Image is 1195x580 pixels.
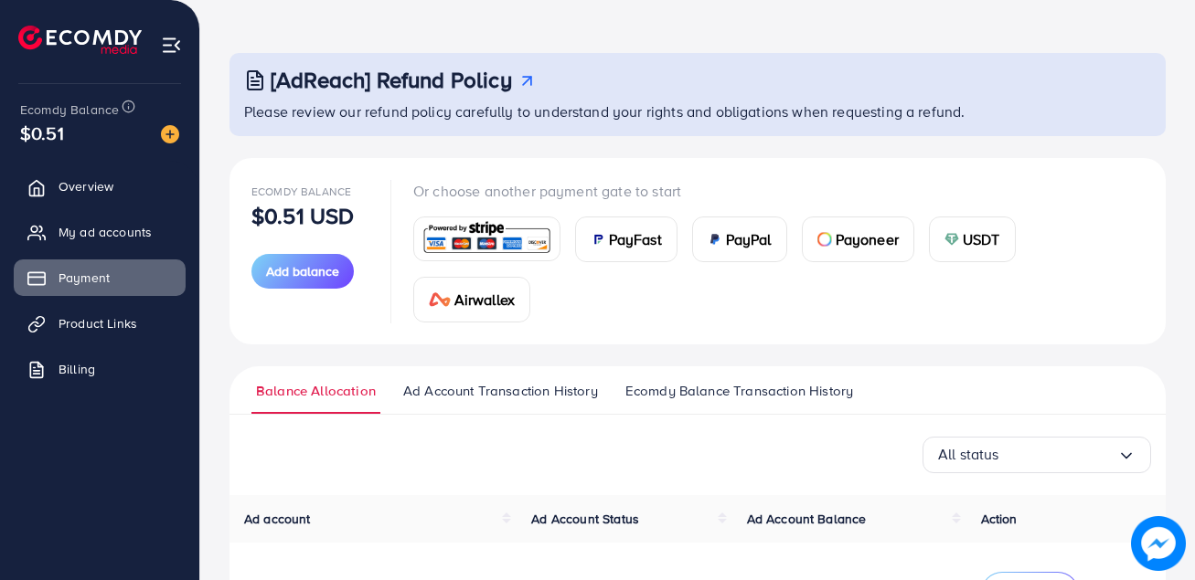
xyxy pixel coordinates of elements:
[59,269,110,287] span: Payment
[251,184,351,199] span: Ecomdy Balance
[59,223,152,241] span: My ad accounts
[59,314,137,332] span: Product Links
[413,180,1144,202] p: Or choose another payment gate to start
[708,232,722,247] img: card
[413,277,530,322] a: cardAirwallex
[999,440,1117,469] input: Search for option
[20,120,64,146] span: $0.51
[403,381,598,401] span: Ad Account Transaction History
[244,510,311,528] span: Ad account
[747,510,867,528] span: Ad Account Balance
[266,262,339,280] span: Add balance
[944,232,959,247] img: card
[531,510,639,528] span: Ad Account Status
[726,228,772,250] span: PayPal
[591,232,605,247] img: card
[20,100,119,119] span: Ecomdy Balance
[251,205,354,227] p: $0.51 USD
[817,232,832,247] img: card
[244,100,1155,122] p: Please review our refund policy carefully to understand your rights and obligations when requesti...
[18,26,142,54] img: logo
[161,35,182,56] img: menu
[251,254,354,289] button: Add balance
[14,214,186,250] a: My ad accounts
[420,219,554,258] img: card
[1131,516,1186,571] img: image
[256,381,376,401] span: Balance Allocation
[14,305,186,342] a: Product Links
[938,440,999,469] span: All status
[59,360,95,378] span: Billing
[14,351,186,387] a: Billing
[161,125,179,143] img: image
[14,259,186,296] a: Payment
[609,228,662,250] span: PayFast
[981,510,1018,528] span: Action
[14,168,186,205] a: Overview
[59,177,113,195] span: Overview
[625,381,853,401] span: Ecomdy Balance Transaction History
[271,67,512,93] h3: [AdReach] Refund Policy
[836,228,899,250] span: Payoneer
[929,216,1016,262] a: cardUSDT
[963,228,1000,250] span: USDT
[923,437,1151,473] div: Search for option
[802,216,914,262] a: cardPayoneer
[692,216,787,262] a: cardPayPal
[575,216,678,262] a: cardPayFast
[454,289,515,311] span: Airwallex
[413,216,560,261] a: card
[429,292,451,307] img: card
